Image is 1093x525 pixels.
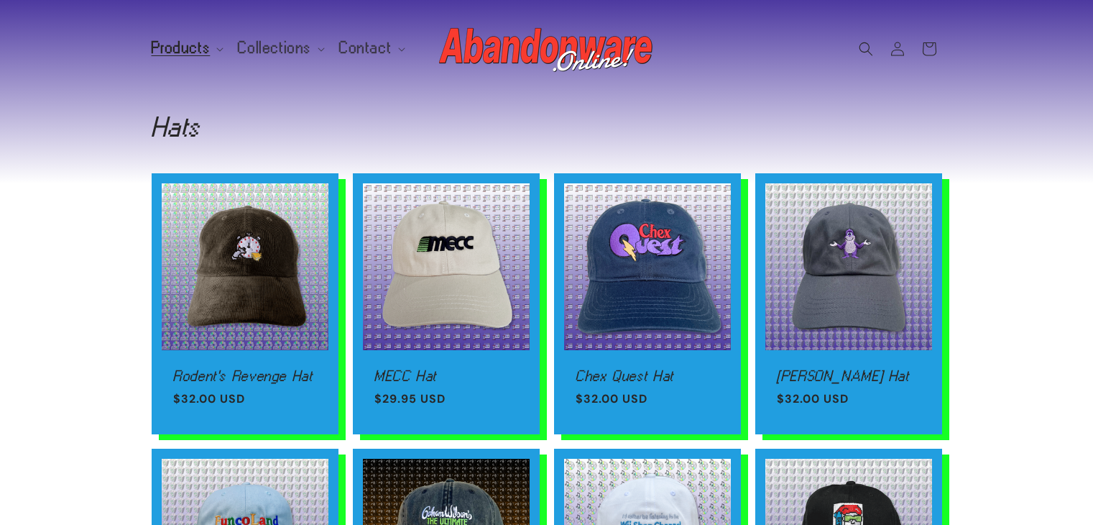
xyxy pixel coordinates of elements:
summary: Contact [331,33,411,63]
a: Chex Quest Hat [576,370,719,383]
span: Collections [238,42,311,55]
span: Contact [339,42,392,55]
a: MECC Hat [374,370,518,383]
img: Abandonware [439,20,655,78]
summary: Products [143,33,230,63]
summary: Collections [229,33,331,63]
span: Products [152,42,211,55]
a: Rodent's Revenge Hat [173,370,317,383]
summary: Search [850,33,882,65]
h1: Hats [152,115,942,138]
a: [PERSON_NAME] Hat [777,370,921,383]
a: Abandonware [433,14,660,83]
